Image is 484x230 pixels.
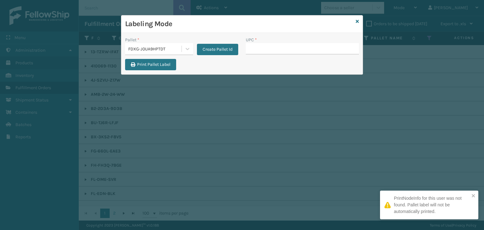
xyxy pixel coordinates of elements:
[471,193,476,199] button: close
[246,37,257,43] label: UPC
[125,19,353,29] h3: Labeling Mode
[197,44,238,55] button: Create Pallet Id
[125,37,139,43] label: Pallet
[128,46,182,52] div: FDXG-J0UA9HPTDT
[394,195,470,215] div: PrintNodeInfo for this user was not found. Pallet label will not be automatically printed.
[125,59,176,70] button: Print Pallet Label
